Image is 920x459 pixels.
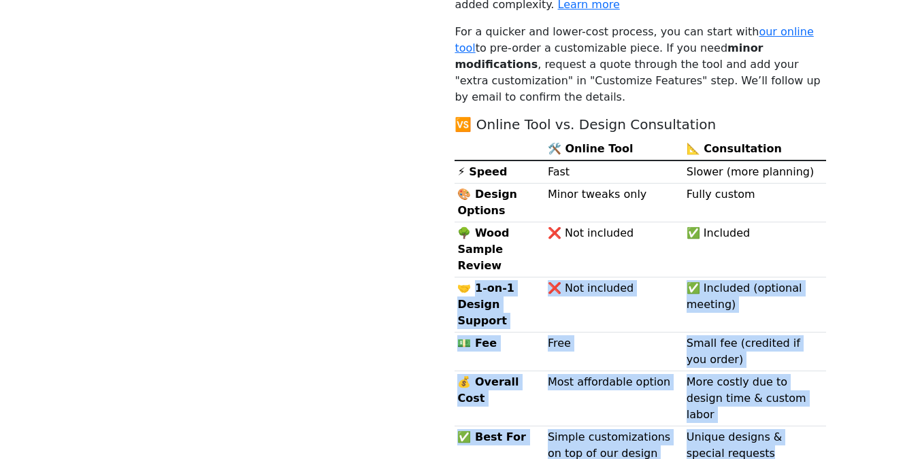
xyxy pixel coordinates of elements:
td: ✅ Included [684,222,826,277]
td: ✅ Included (optional meeting) [684,277,826,332]
td: Fast [545,160,684,184]
td: Most affordable option [545,371,684,426]
td: Minor tweaks only [545,183,684,222]
th: 🤝 1-on-1 Design Support [455,277,544,332]
td: Small fee (credited if you order) [684,332,826,371]
b: minor modifications [455,41,763,71]
td: ❌ Not included [545,277,684,332]
th: 💰 Overall Cost [455,371,544,426]
td: Free [545,332,684,371]
td: Fully custom [684,183,826,222]
td: Slower (more planning) [684,160,826,184]
h5: 🆚 Online Tool vs. Design Consultation [455,116,826,133]
th: 🎨 Design Options [455,183,544,222]
th: ⚡ Speed [455,160,544,184]
p: For a quicker and lower-cost process, you can start with to pre-order a customizable piece. If yo... [455,24,826,105]
a: our online tool [455,25,813,54]
th: 📐 Consultation [684,138,826,160]
th: 💵 Fee [455,332,544,371]
td: ❌ Not included [545,222,684,277]
td: More costly due to design time & custom labor [684,371,826,426]
th: 🛠️ Online Tool [545,138,684,160]
th: 🌳 Wood Sample Review [455,222,544,277]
